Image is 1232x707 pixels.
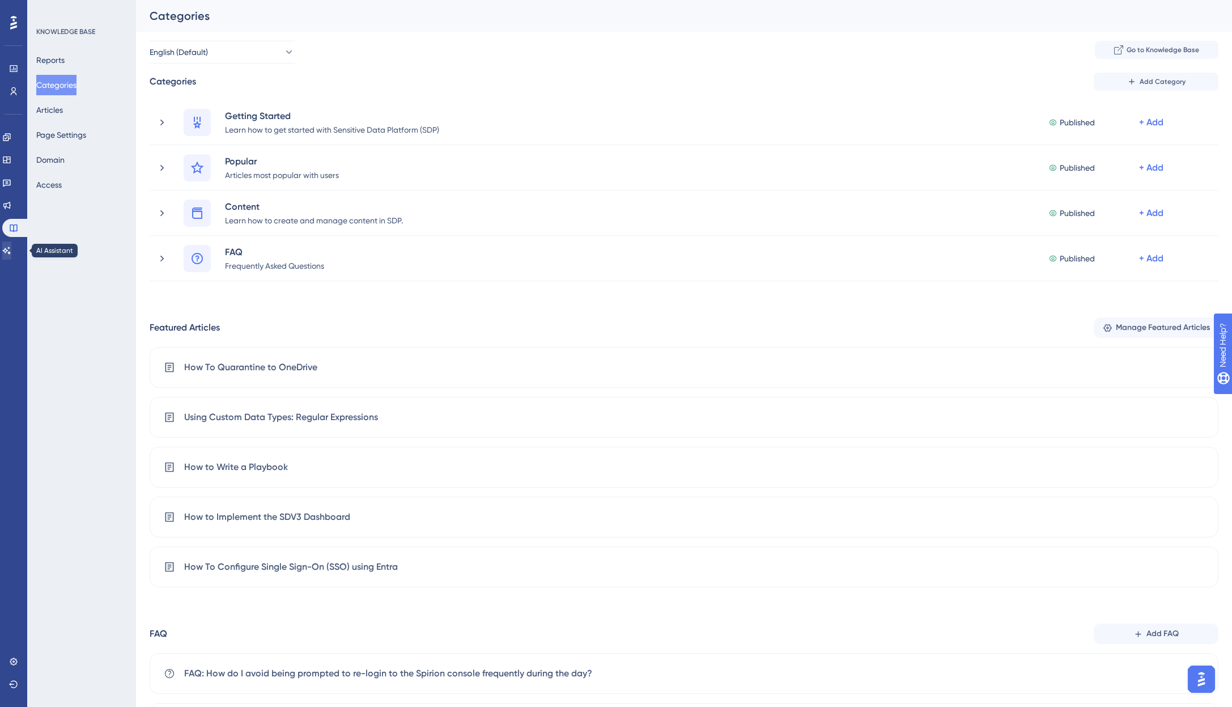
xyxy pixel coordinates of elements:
span: FAQ: How do I avoid being prompted to re-login to the Spirion console frequently during the day? [184,667,592,680]
button: Categories [36,75,77,95]
button: Page Settings [36,125,86,145]
div: Categories [150,75,196,88]
button: Access [36,175,62,195]
span: Go to Knowledge Base [1127,45,1199,54]
button: English (Default) [150,41,295,63]
div: Articles most popular with users [224,168,339,181]
div: Getting Started [224,109,440,122]
div: + Add [1139,161,1163,175]
div: Frequently Asked Questions [224,259,325,272]
span: Published [1060,252,1095,265]
button: Add FAQ [1094,624,1218,644]
button: Manage Featured Articles [1094,317,1218,338]
span: Add Category [1140,77,1186,86]
iframe: UserGuiding AI Assistant Launcher [1184,662,1218,696]
span: Published [1060,116,1095,129]
span: Published [1060,161,1095,175]
button: Go to Knowledge Base [1095,41,1218,59]
button: Reports [36,50,65,70]
button: Articles [36,100,63,120]
div: + Add [1139,252,1163,265]
span: How To Configure Single Sign-On (SSO) using Entra [184,560,398,574]
span: English (Default) [150,45,208,59]
div: Learn how to get started with Sensitive Data Platform (SDP) [224,122,440,136]
span: Using Custom Data Types: Regular Expressions [184,410,378,424]
div: FAQ [224,245,325,259]
span: Need Help? [27,3,71,16]
div: + Add [1139,206,1163,220]
div: Learn how to create and manage content in SDP. [224,213,403,227]
div: Content [224,200,403,213]
div: + Add [1139,116,1163,129]
div: Popular [224,154,339,168]
div: FAQ [150,627,167,641]
button: Domain [36,150,65,170]
span: How to Implement the SDV3 Dashboard [184,510,350,524]
span: Published [1060,206,1095,220]
div: KNOWLEDGE BASE [36,27,95,36]
div: Featured Articles [150,321,220,335]
button: Add Category [1094,73,1218,91]
span: How To Quarantine to OneDrive [184,361,317,374]
div: Categories [150,8,1190,24]
span: Add FAQ [1146,627,1179,641]
span: How to Write a Playbook [184,460,288,474]
span: Manage Featured Articles [1116,321,1210,335]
